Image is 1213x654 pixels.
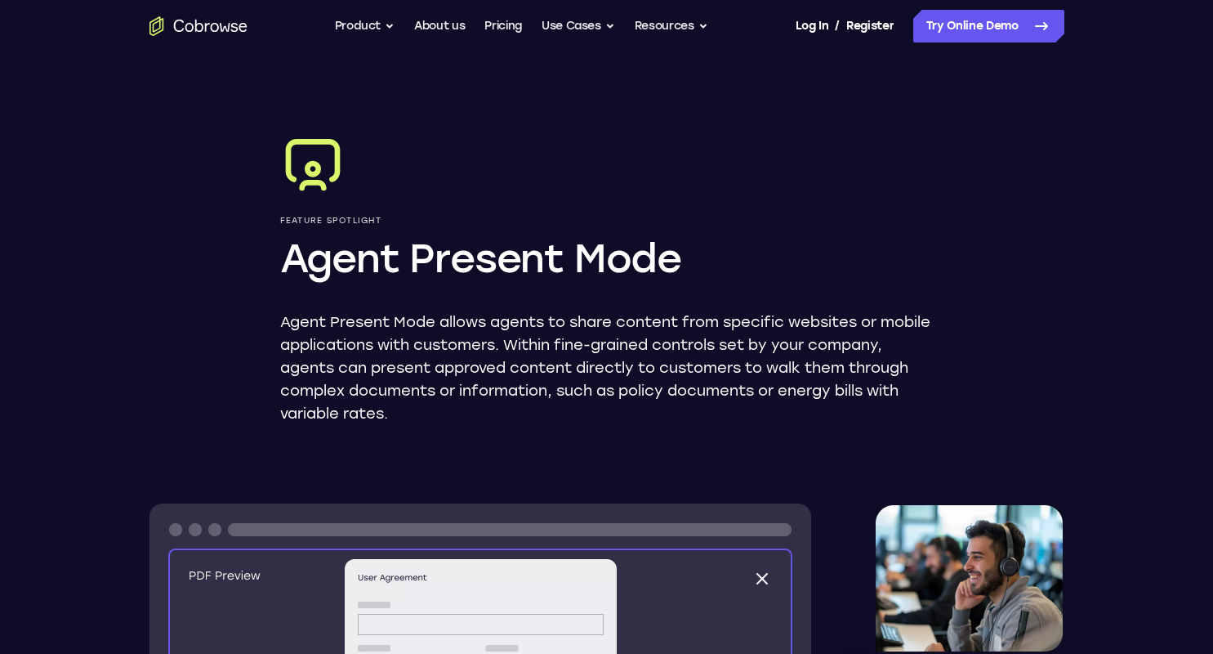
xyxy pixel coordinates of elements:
a: Try Online Demo [913,10,1064,43]
a: Go to the home page [149,16,248,36]
a: Register [846,10,894,43]
button: Use Cases [542,10,615,43]
button: Product [335,10,395,43]
a: Log In [796,10,828,43]
button: Resources [635,10,708,43]
span: / [835,16,840,36]
p: Agent Present Mode allows agents to share content from specific websites or mobile applications w... [280,311,934,425]
a: About us [414,10,465,43]
p: Feature Spotlight [280,216,934,226]
a: Pricing [484,10,522,43]
h1: Agent Present Mode [280,232,934,284]
img: Agent Present Mode [280,131,346,196]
